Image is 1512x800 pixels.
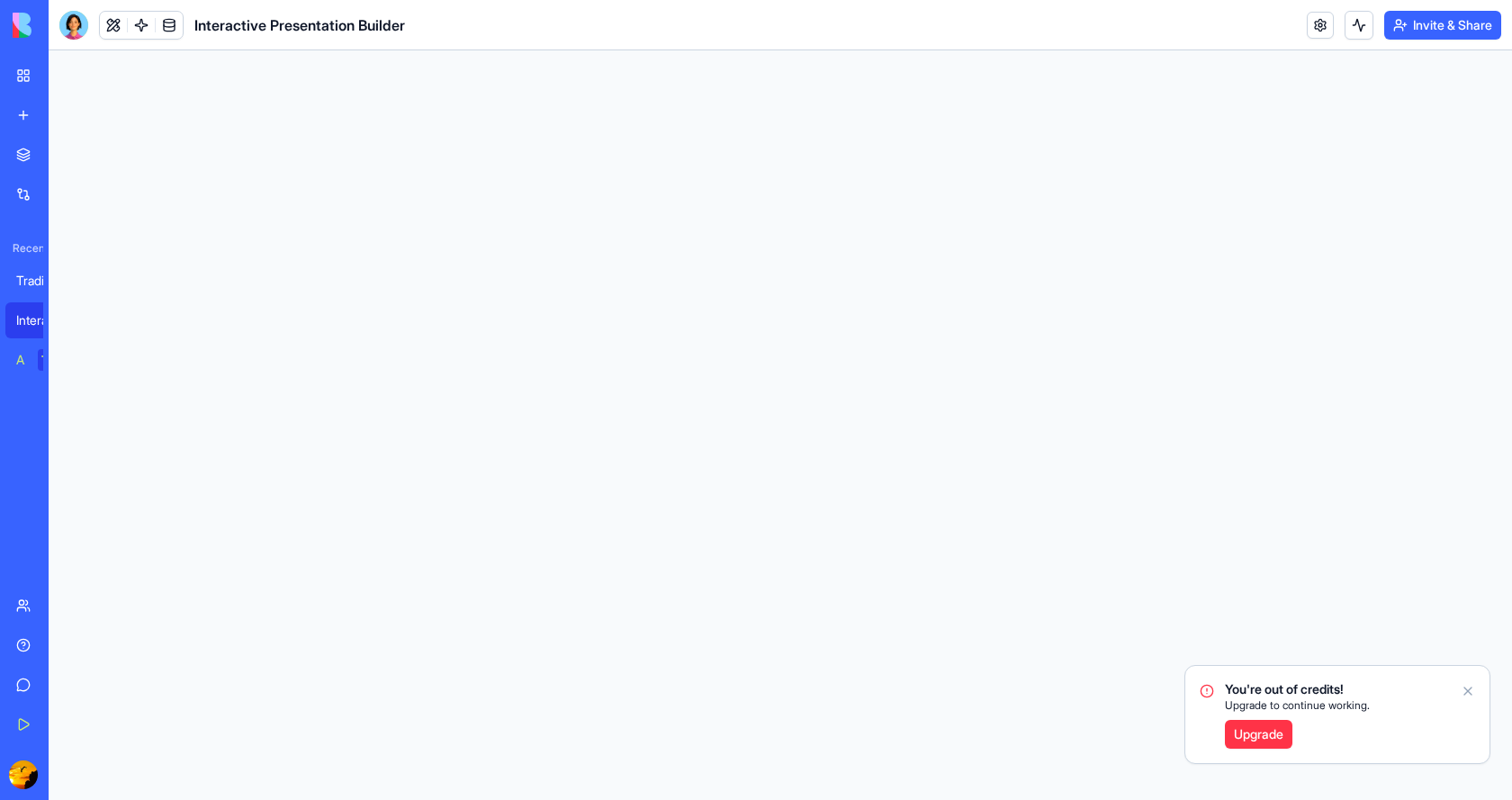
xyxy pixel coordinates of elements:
span: Recent [5,241,43,256]
div: Interactive Presentation Builder [16,311,67,329]
div: AI Logo Generator [16,351,25,369]
div: Trading Portfolio Tracker [16,272,67,290]
button: Invite & Share [1384,11,1501,40]
a: AI Logo GeneratorTRY [5,342,77,378]
img: ACg8ocJ7cySna4fc69Ke675mTznHl7OjA8bfGgjuL09Rzb3DgFnSNC53=s96-c [9,760,38,789]
a: Trading Portfolio Tracker [5,263,77,299]
span: You're out of credits! [1225,680,1370,698]
span: Interactive Presentation Builder [194,14,405,36]
div: TRY [38,349,67,371]
a: Interactive Presentation Builder [5,302,77,338]
img: logo [13,13,124,38]
span: Upgrade to continue working. [1225,698,1370,713]
a: Upgrade [1225,720,1292,749]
